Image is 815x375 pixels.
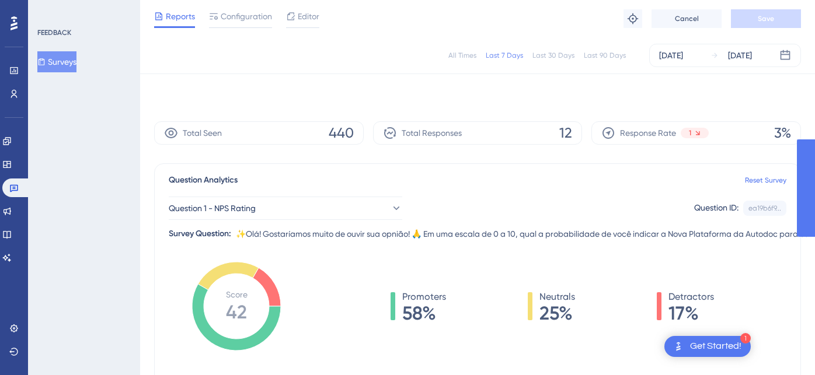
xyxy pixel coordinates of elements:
div: Survey Question: [169,227,231,241]
span: Promoters [402,290,446,304]
div: Get Started! [690,340,741,353]
span: Neutrals [539,290,575,304]
div: FEEDBACK [37,28,71,37]
button: Save [731,9,801,28]
span: 17% [668,304,714,323]
span: Detractors [668,290,714,304]
button: Surveys [37,51,76,72]
iframe: UserGuiding AI Assistant Launcher [766,329,801,364]
div: ea19b6f9... [748,204,781,213]
span: 3% [774,124,791,142]
a: Reset Survey [745,176,786,185]
div: Last 7 Days [486,51,523,60]
button: Cancel [652,9,722,28]
span: Response Rate [620,126,676,140]
span: Save [758,14,774,23]
div: 1 [740,333,751,344]
span: Question Analytics [169,173,238,187]
button: Question 1 - NPS Rating [169,197,402,220]
tspan: 42 [226,301,247,323]
span: Question 1 - NPS Rating [169,201,256,215]
div: Last 30 Days [532,51,574,60]
span: 12 [559,124,572,142]
span: Total Seen [183,126,222,140]
span: Reports [166,9,195,23]
span: 25% [539,304,575,323]
span: Cancel [675,14,699,23]
div: [DATE] [659,48,683,62]
tspan: Score [226,290,248,299]
span: 1 [689,128,691,138]
div: Open Get Started! checklist, remaining modules: 1 [664,336,751,357]
span: Total Responses [402,126,462,140]
div: All Times [448,51,476,60]
span: 58% [402,304,446,323]
div: Last 90 Days [584,51,626,60]
img: launcher-image-alternative-text [671,339,685,353]
span: 440 [329,124,354,142]
div: Question ID: [694,201,739,216]
span: Configuration [221,9,272,23]
span: Editor [298,9,319,23]
div: [DATE] [728,48,752,62]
